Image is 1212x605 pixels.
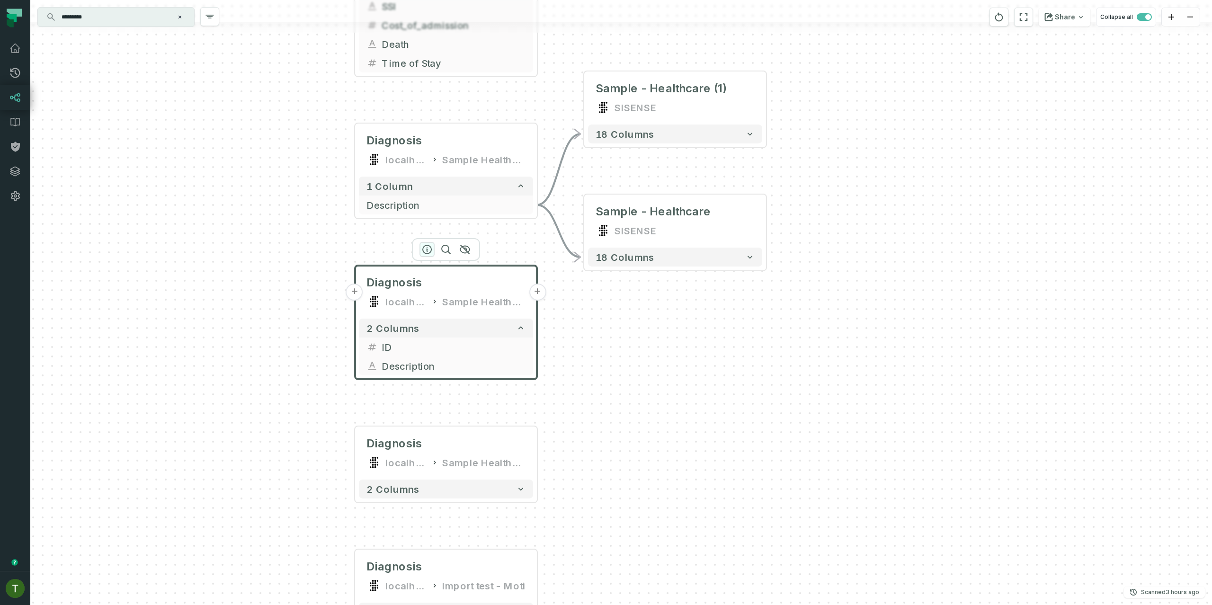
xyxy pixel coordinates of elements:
[359,35,533,53] button: Death
[442,578,526,593] div: Import test - Moti
[537,205,580,257] g: Edge from 0ff1eb7b78e5c7ce0b9b83f6aabe57a3 to 2cb588a18e115169dc8ea46332e5350b
[382,359,526,373] span: Description
[385,294,427,309] div: localhost
[382,56,526,70] span: Time of Stay
[359,53,533,72] button: Time of Stay
[359,338,533,356] button: ID
[1181,8,1200,27] button: zoom out
[366,198,526,212] span: Description
[6,579,25,598] img: avatar of Tomer Galun
[442,152,526,167] div: Sample Healthcare
[175,12,185,22] button: Clear search query
[10,558,19,567] div: Tooltip anchor
[366,341,378,353] span: integer
[382,37,526,51] span: Death
[1141,587,1199,597] p: Scanned
[596,204,711,219] div: Sample - Healthcare
[366,275,422,290] span: Diagnosis
[346,284,363,301] button: +
[385,152,427,167] div: localhost
[366,360,378,372] span: string
[596,128,654,140] span: 18 columns
[1124,587,1205,598] button: Scanned[DATE] 4:21:39 PM
[442,294,526,309] div: Sample Healthcare with Perspectives (1)
[596,81,727,96] div: Sample - Healthcare (1)
[366,57,378,69] span: integer
[382,340,526,354] span: ID
[366,436,422,451] div: Diagnosis
[615,223,656,238] div: SISENSE
[1166,588,1199,596] relative-time: Sep 30, 2025, 4:21 PM GMT+3
[1096,8,1156,27] button: Collapse all
[442,455,526,470] div: Sample Healthcare with Perspectives
[385,455,427,470] div: localhost
[366,133,422,148] span: Diagnosis
[366,483,419,495] span: 2 columns
[359,196,533,214] button: Description
[615,100,656,115] div: SISENSE
[366,38,378,50] span: string
[385,578,427,593] div: localhost
[529,284,546,301] button: +
[537,134,580,205] g: Edge from 0ff1eb7b78e5c7ce0b9b83f6aabe57a3 to 956e8e3d37111b9f8ca16a263e586fa1
[596,251,654,263] span: 18 columns
[366,180,413,192] span: 1 column
[1162,8,1181,27] button: zoom in
[359,356,533,375] button: Description
[366,559,422,574] div: Diagnosis
[1039,8,1090,27] button: Share
[366,322,419,334] span: 2 columns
